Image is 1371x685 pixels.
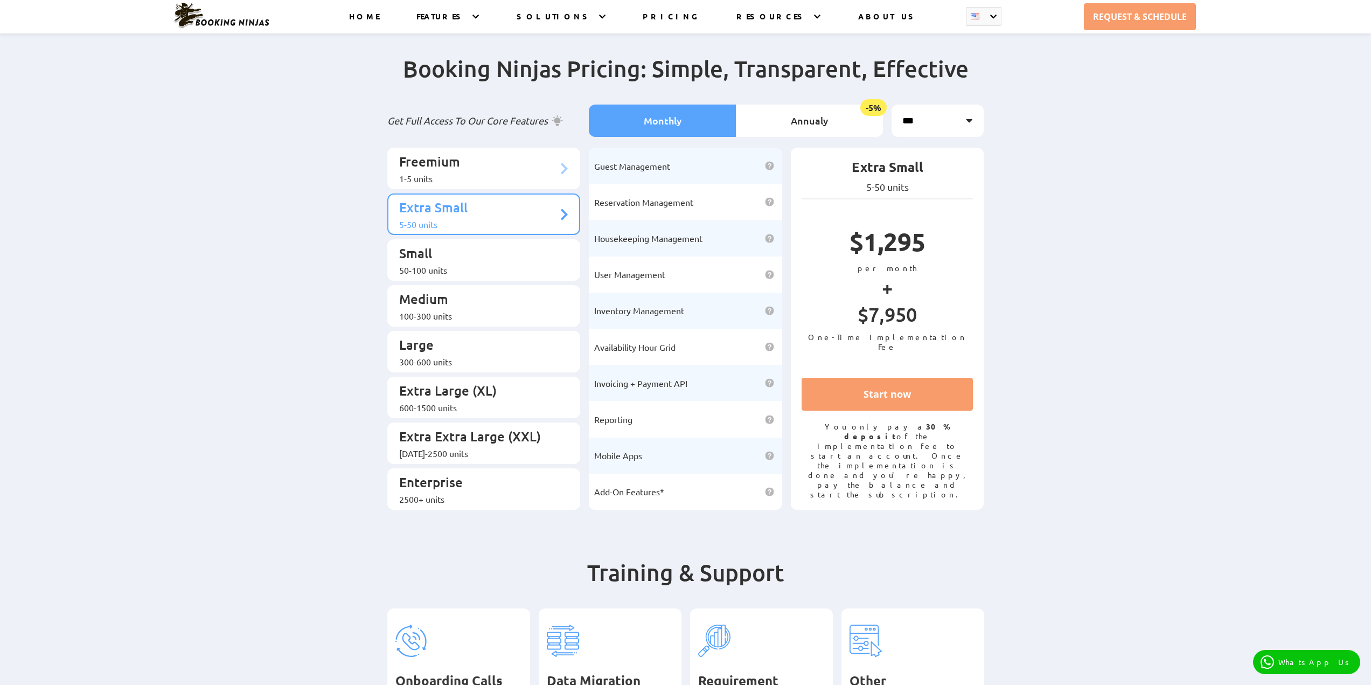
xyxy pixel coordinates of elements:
[547,625,579,657] img: pricing-tag-2.svg
[844,421,950,441] strong: 30% deposit
[399,173,558,184] div: 1-5 units
[643,11,699,33] a: PRICING
[399,382,558,402] p: Extra Large (XL)
[399,402,558,413] div: 600-1500 units
[399,219,558,230] div: 5-50 units
[1253,650,1360,674] a: WhatsApp Us
[802,302,973,332] p: $7,950
[765,415,774,424] img: help icon
[594,197,693,207] span: Reservation Management
[399,310,558,321] div: 100-300 units
[594,450,642,461] span: Mobile Apps
[802,378,973,411] a: Start now
[736,11,807,33] a: RESOURCES
[765,378,774,388] img: help icon
[765,161,774,170] img: help icon
[736,105,883,137] li: Annualy
[387,54,984,105] h2: Booking Ninjas Pricing: Simple, Transparent, Effective
[594,414,632,425] span: Reporting
[395,625,428,657] img: pricing-tag-1.svg
[399,356,558,367] div: 300-600 units
[594,378,687,389] span: Invoicing + Payment API
[765,270,774,279] img: help icon
[802,332,973,351] p: One-Time Implementation Fee
[802,421,973,499] p: You only pay a of the implementation fee to start an account. Once the implementation is done and...
[349,11,379,33] a: HOME
[399,336,558,356] p: Large
[765,342,774,351] img: help icon
[698,625,730,657] img: pricing-tag-3.svg
[594,486,664,497] span: Add-On Features*
[860,99,887,116] span: -5%
[765,234,774,243] img: help icon
[765,487,774,496] img: help icon
[387,114,581,127] p: Get Full Access To Our Core Features
[802,273,973,302] p: +
[399,474,558,494] p: Enterprise
[399,153,558,173] p: Freemium
[594,269,665,280] span: User Management
[594,342,676,352] span: Availability Hour Grid
[594,161,670,171] span: Guest Management
[594,305,684,316] span: Inventory Management
[399,199,558,219] p: Extra Small
[1278,658,1353,667] p: WhatsApp Us
[399,448,558,459] div: [DATE]-2500 units
[802,181,973,193] p: 5-50 units
[399,265,558,275] div: 50-100 units
[399,494,558,504] div: 2500+ units
[765,197,774,206] img: help icon
[594,233,702,244] span: Housekeeping Management
[802,158,973,181] p: Extra Small
[589,105,736,137] li: Monthly
[517,11,592,33] a: SOLUTIONS
[399,428,558,448] p: Extra Extra Large (XXL)
[765,451,774,460] img: help icon
[399,290,558,310] p: Medium
[765,306,774,315] img: help icon
[802,226,973,263] p: $1,295
[802,263,973,273] p: per month
[850,625,882,657] img: pricing-tag-4.svg
[387,558,984,608] h2: Training & Support
[416,11,465,33] a: FEATURES
[399,245,558,265] p: Small
[858,11,918,33] a: ABOUT US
